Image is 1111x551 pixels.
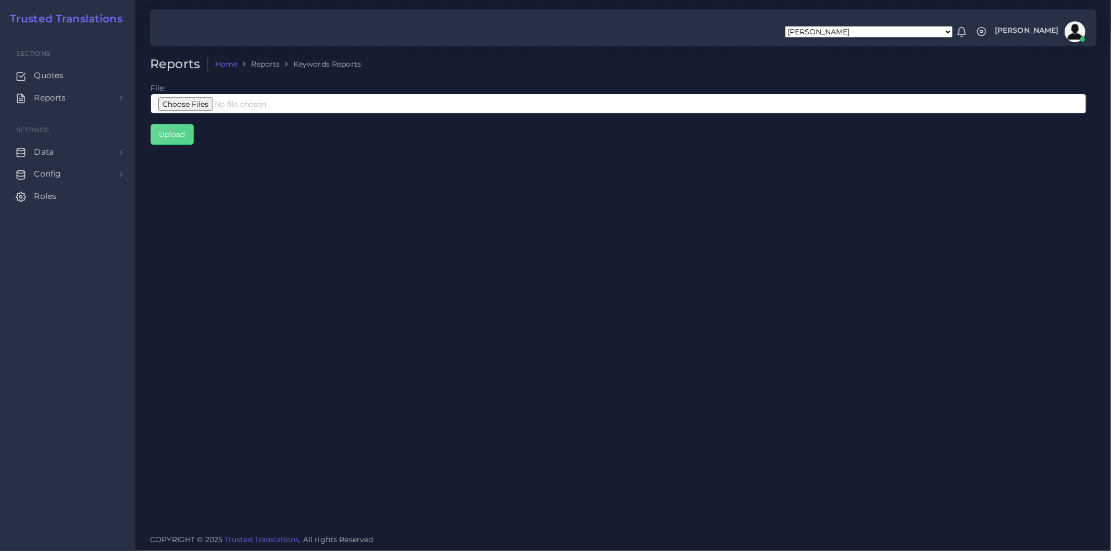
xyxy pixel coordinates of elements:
input: Upload [151,124,193,144]
a: Config [8,163,128,185]
img: avatar [1065,21,1085,42]
span: , All rights Reserved [299,534,373,545]
h2: Reports [150,57,208,72]
span: COPYRIGHT © 2025 [150,534,373,545]
a: Quotes [8,65,128,86]
a: Trusted Translations [224,535,299,544]
span: Roles [34,191,56,202]
li: Reports [238,59,280,69]
span: Settings [16,126,49,134]
a: [PERSON_NAME]avatar [990,21,1089,42]
span: Sections [16,49,51,57]
li: Keywords Reports [280,59,361,69]
span: Quotes [34,70,64,81]
a: Data [8,141,128,163]
span: Config [34,168,61,180]
a: Trusted Translations [3,12,122,25]
span: Reports [34,92,66,104]
span: Data [34,146,54,158]
a: Reports [8,87,128,109]
a: Home [215,59,238,69]
a: Roles [8,185,128,207]
span: [PERSON_NAME] [995,27,1059,34]
td: File: [150,82,1087,145]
